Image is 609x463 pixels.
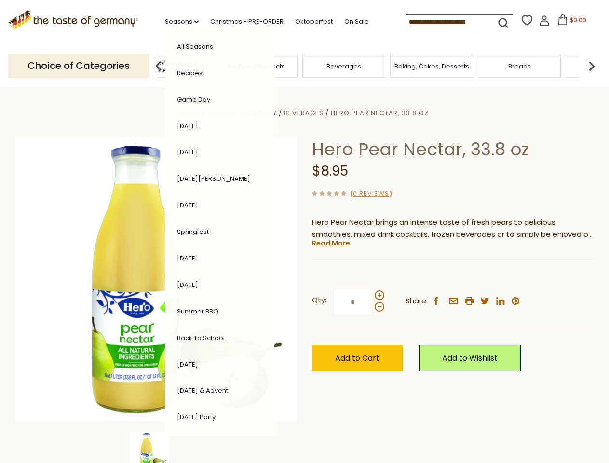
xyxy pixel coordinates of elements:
[177,95,210,104] a: Game Day
[419,345,521,371] a: Add to Wishlist
[177,412,216,422] a: [DATE] Party
[335,353,379,364] span: Add to Cart
[326,63,361,70] a: Beverages
[177,122,198,131] a: [DATE]
[312,162,348,180] span: $8.95
[177,386,228,395] a: [DATE] & Advent
[284,109,324,118] a: Beverages
[177,174,250,183] a: [DATE][PERSON_NAME]
[177,201,198,210] a: [DATE]
[333,289,373,315] input: Qty:
[165,16,199,27] a: Seasons
[331,109,429,118] a: Hero Pear Nectar, 33.8 oz
[312,217,594,241] p: Hero Pear Nectar brings an intense taste of fresh pears to delicious smoothies, mixed drink cockt...
[394,63,469,70] a: Baking, Cakes, Desserts
[353,189,389,199] a: 0 Reviews
[177,280,198,289] a: [DATE]
[312,138,594,160] h1: Hero Pear Nectar, 33.8 oz
[344,16,369,27] a: On Sale
[350,189,392,198] span: ( )
[312,345,403,371] button: Add to Cart
[295,16,333,27] a: Oktoberfest
[177,68,203,78] a: Recipes
[177,227,209,236] a: Springfest
[177,360,198,369] a: [DATE]
[177,307,218,316] a: Summer BBQ
[552,14,593,29] button: $0.00
[177,333,225,342] a: Back to School
[177,42,213,51] a: All Seasons
[508,63,531,70] a: Breads
[8,54,149,78] p: Choice of Categories
[149,56,168,76] img: previous arrow
[177,148,198,157] a: [DATE]
[177,254,198,263] a: [DATE]
[312,238,350,248] a: Read More
[570,16,586,24] span: $0.00
[312,294,326,306] strong: Qty:
[210,16,284,27] a: Christmas - PRE-ORDER
[406,295,428,307] span: Share:
[582,56,601,76] img: next arrow
[15,138,298,421] img: Hero Pear Nectar, 33.8 oz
